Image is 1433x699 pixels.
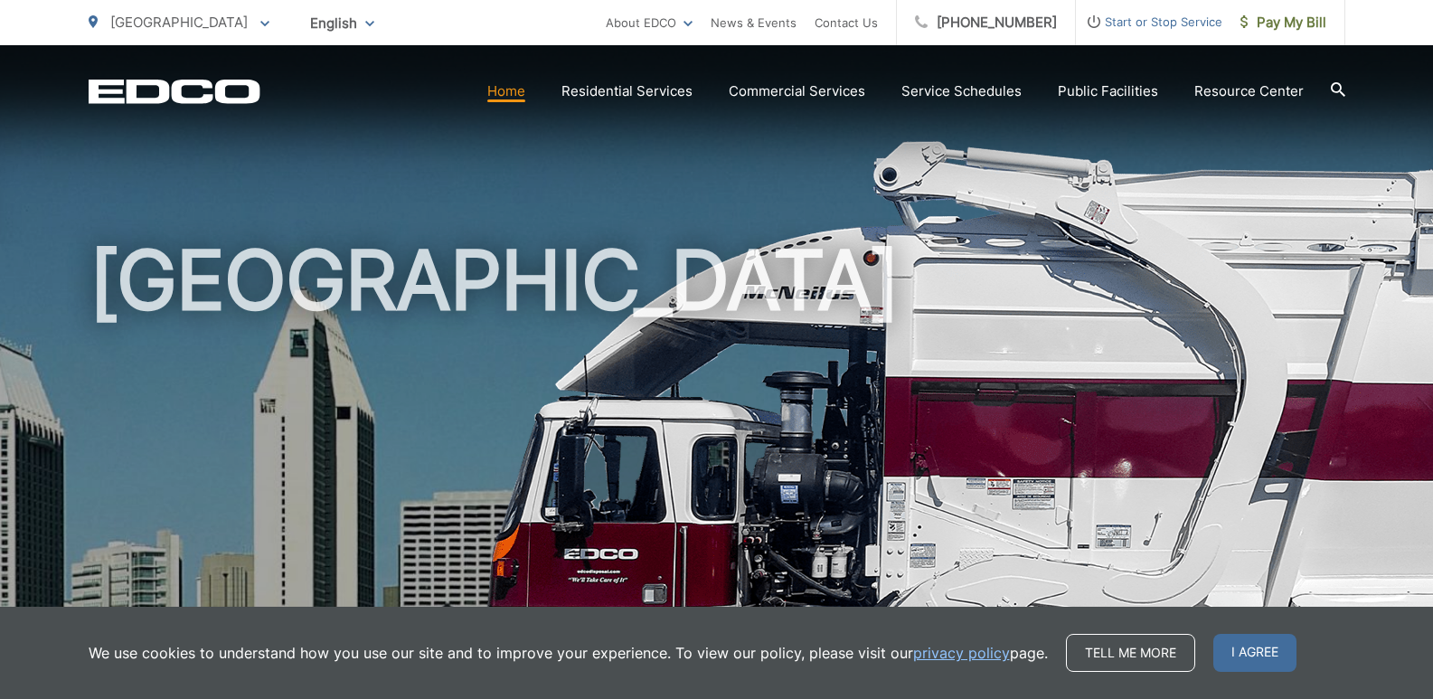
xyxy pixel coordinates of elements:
[729,80,865,102] a: Commercial Services
[1058,80,1158,102] a: Public Facilities
[711,12,797,33] a: News & Events
[1194,80,1304,102] a: Resource Center
[901,80,1022,102] a: Service Schedules
[606,12,693,33] a: About EDCO
[297,7,388,39] span: English
[1213,634,1296,672] span: I agree
[815,12,878,33] a: Contact Us
[1066,634,1195,672] a: Tell me more
[89,79,260,104] a: EDCD logo. Return to the homepage.
[89,642,1048,664] p: We use cookies to understand how you use our site and to improve your experience. To view our pol...
[110,14,248,31] span: [GEOGRAPHIC_DATA]
[913,642,1010,664] a: privacy policy
[561,80,693,102] a: Residential Services
[487,80,525,102] a: Home
[1240,12,1326,33] span: Pay My Bill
